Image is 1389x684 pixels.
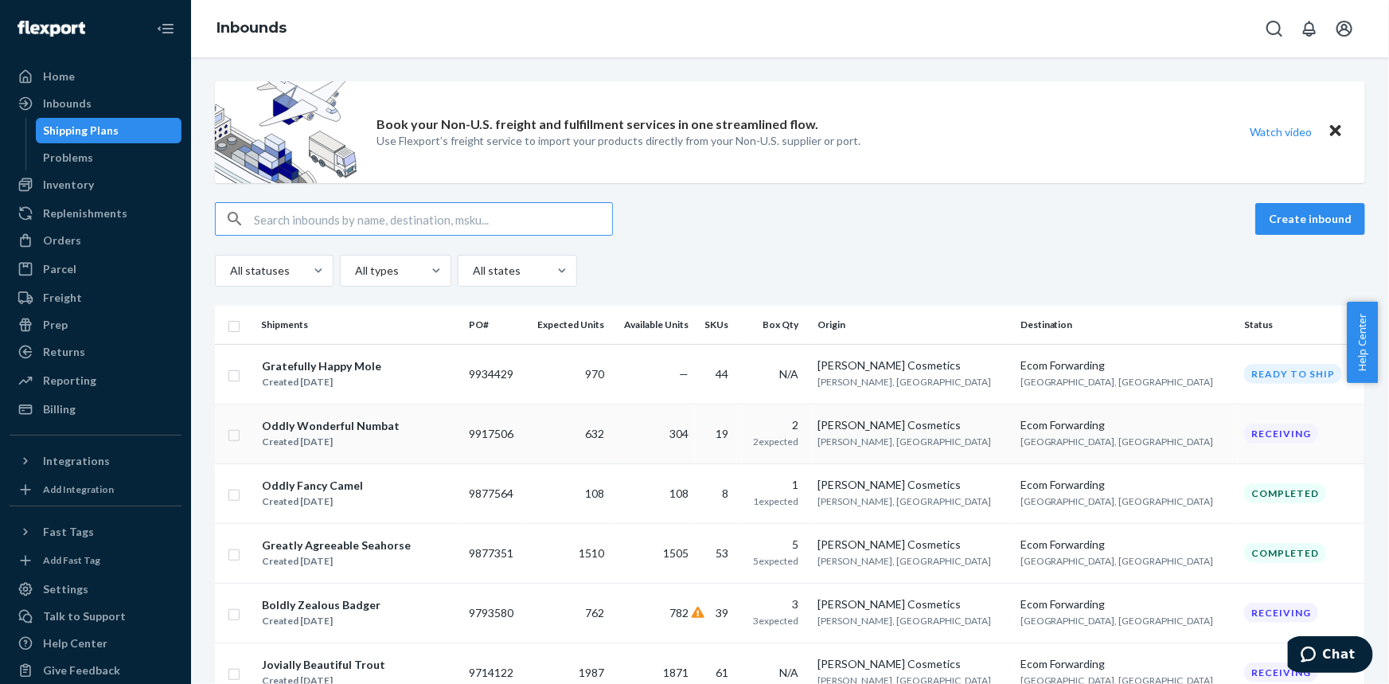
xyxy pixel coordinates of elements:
button: Close [1325,120,1346,143]
a: Reporting [10,368,181,393]
th: Shipments [255,306,462,344]
input: Search inbounds by name, destination, msku... [254,203,612,235]
div: Home [43,68,75,84]
div: Ecom Forwarding [1020,537,1231,553]
div: Shipping Plans [44,123,119,139]
a: Prep [10,312,181,338]
a: Parcel [10,256,181,282]
div: Talk to Support [43,608,126,624]
div: Ecom Forwarding [1020,656,1231,672]
div: Prep [43,317,68,333]
div: Replenishments [43,205,127,221]
div: Completed [1244,543,1326,563]
span: 2 expected [754,436,799,448]
div: [PERSON_NAME] Cosmetics [818,656,1008,672]
div: Greatly Agreeable Seahorse [262,537,411,553]
span: 632 [586,427,605,440]
a: Inventory [10,172,181,197]
span: [GEOGRAPHIC_DATA], [GEOGRAPHIC_DATA] [1020,555,1214,567]
span: 1505 [663,546,689,560]
td: 9877351 [462,523,525,583]
div: Billing [43,401,76,417]
a: Settings [10,577,181,602]
span: — [679,367,689,381]
div: 5 [748,537,799,553]
span: 1 expected [754,495,799,507]
th: PO# [462,306,525,344]
span: 3 expected [754,615,799,627]
button: Watch video [1239,120,1322,143]
div: Parcel [43,261,76,277]
input: All types [353,263,355,279]
div: Jovially Beautiful Trout [262,657,385,673]
span: Help Center [1347,302,1378,383]
div: Receiving [1244,663,1318,682]
div: Settings [43,581,88,597]
div: Fast Tags [43,524,94,540]
a: Shipping Plans [36,118,182,143]
span: 108 [586,487,605,500]
span: 53 [716,546,729,560]
div: Problems [44,150,94,166]
button: Create inbound [1255,203,1365,235]
div: [PERSON_NAME] Cosmetics [818,537,1008,553]
input: All statuses [228,263,230,279]
button: Integrations [10,448,181,474]
span: [GEOGRAPHIC_DATA], [GEOGRAPHIC_DATA] [1020,495,1214,507]
a: Billing [10,397,181,422]
a: Inbounds [217,19,287,37]
div: Reporting [43,373,96,389]
span: [GEOGRAPHIC_DATA], [GEOGRAPHIC_DATA] [1020,615,1214,627]
th: Origin [812,306,1014,344]
button: Give Feedback [10,658,181,683]
span: N/A [780,367,799,381]
div: Ecom Forwarding [1020,477,1231,493]
span: 782 [669,606,689,620]
span: 762 [586,606,605,620]
a: Replenishments [10,201,181,226]
a: Inbounds [10,91,181,116]
div: Boldly Zealous Badger [262,597,380,613]
span: 1510 [579,546,605,560]
button: Open notifications [1293,13,1325,45]
button: Fast Tags [10,519,181,545]
span: N/A [780,666,799,679]
span: [PERSON_NAME], [GEOGRAPHIC_DATA] [818,555,992,567]
p: Book your Non-U.S. freight and fulfillment services in one streamlined flow. [377,115,819,134]
div: [PERSON_NAME] Cosmetics [818,358,1008,373]
div: Add Fast Tag [43,553,100,567]
a: Add Fast Tag [10,551,181,570]
div: 2 [748,417,799,433]
button: Close Navigation [150,13,181,45]
div: Oddly Wonderful Numbat [262,418,400,434]
span: 19 [716,427,729,440]
div: Ecom Forwarding [1020,358,1231,373]
span: 304 [669,427,689,440]
div: Created [DATE] [262,434,400,450]
button: Open account menu [1329,13,1360,45]
div: 3 [748,596,799,612]
a: Orders [10,228,181,253]
div: [PERSON_NAME] Cosmetics [818,596,1008,612]
div: Ecom Forwarding [1020,417,1231,433]
div: 1 [748,477,799,493]
div: Created [DATE] [262,374,381,390]
th: SKUs [695,306,742,344]
div: [PERSON_NAME] Cosmetics [818,417,1008,433]
div: Created [DATE] [262,494,363,510]
div: Ready to ship [1244,364,1342,384]
div: Give Feedback [43,663,120,678]
a: Problems [36,145,182,170]
button: Open Search Box [1258,13,1290,45]
td: 9877564 [462,463,525,523]
th: Destination [1014,306,1238,344]
span: [PERSON_NAME], [GEOGRAPHIC_DATA] [818,436,992,448]
div: Freight [43,290,82,306]
input: All states [471,263,473,279]
p: Use Flexport’s freight service to import your products directly from your Non-U.S. supplier or port. [377,133,861,149]
span: 1871 [663,666,689,679]
span: 8 [723,487,729,500]
th: Expected Units [525,306,611,344]
div: Receiving [1244,603,1318,623]
td: 9917506 [462,404,525,463]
